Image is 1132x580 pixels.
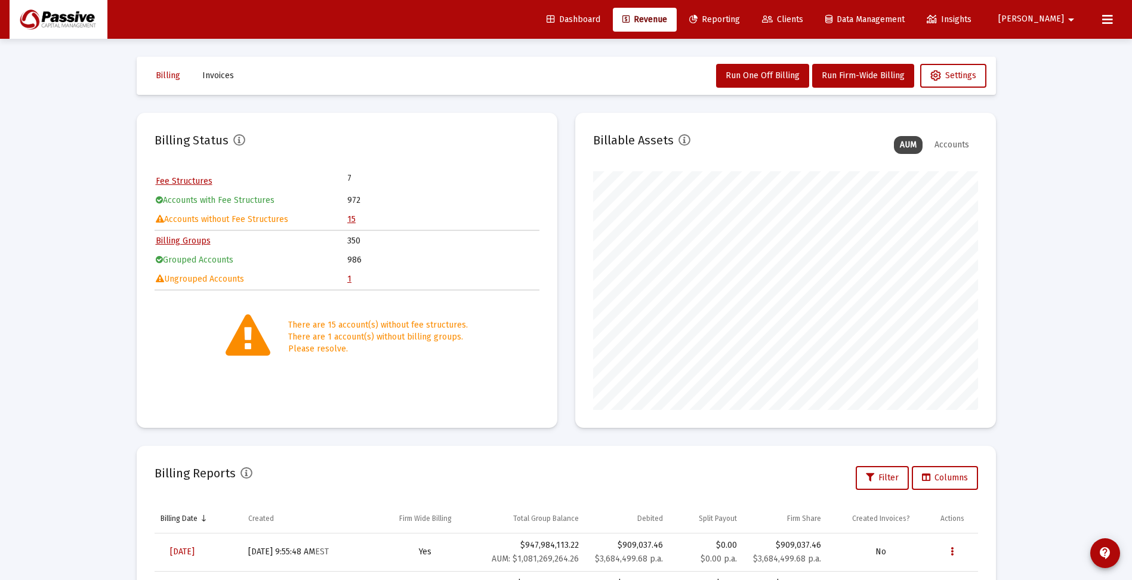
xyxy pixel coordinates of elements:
[743,504,828,533] td: Column Firm Share
[161,540,204,564] a: [DATE]
[513,514,579,523] div: Total Group Balance
[675,539,736,565] div: $0.00
[585,504,670,533] td: Column Debited
[920,64,986,88] button: Settings
[934,504,978,533] td: Column Actions
[752,8,813,32] a: Clients
[170,547,195,557] span: [DATE]
[347,274,351,284] a: 1
[637,514,663,523] div: Debited
[689,14,740,24] span: Reporting
[827,504,934,533] td: Column Created Invoices?
[912,466,978,490] button: Columns
[852,514,910,523] div: Created Invoices?
[288,343,468,355] div: Please resolve.
[484,539,579,565] div: $947,984,113.22
[155,504,242,533] td: Column Billing Date
[315,547,329,557] small: EST
[347,232,538,250] td: 350
[248,514,274,523] div: Created
[787,514,821,523] div: Firm Share
[193,64,243,88] button: Invoices
[701,554,737,564] small: $0.00 p.a.
[812,64,914,88] button: Run Firm-Wide Billing
[929,136,975,154] div: Accounts
[816,8,914,32] a: Data Management
[379,546,472,558] div: Yes
[753,554,821,564] small: $3,684,499.68 p.a.
[917,8,981,32] a: Insights
[146,64,190,88] button: Billing
[822,70,905,81] span: Run Firm-Wide Billing
[613,8,677,32] a: Revenue
[156,176,212,186] a: Fee Structures
[930,70,976,81] span: Settings
[1064,8,1078,32] mat-icon: arrow_drop_down
[399,514,452,523] div: Firm Wide Billing
[762,14,803,24] span: Clients
[726,70,800,81] span: Run One Off Billing
[984,7,1093,31] button: [PERSON_NAME]
[866,473,899,483] span: Filter
[347,251,538,269] td: 986
[856,466,909,490] button: Filter
[537,8,610,32] a: Dashboard
[202,70,234,81] span: Invoices
[18,8,98,32] img: Dashboard
[749,539,822,551] div: $909,037.46
[591,539,664,551] div: $909,037.46
[1098,546,1112,560] mat-icon: contact_support
[347,192,538,209] td: 972
[156,251,347,269] td: Grouped Accounts
[155,464,236,483] h2: Billing Reports
[825,14,905,24] span: Data Management
[595,554,663,564] small: $3,684,499.68 p.a.
[156,70,180,81] span: Billing
[288,319,468,331] div: There are 15 account(s) without fee structures.
[716,64,809,88] button: Run One Off Billing
[155,131,229,150] h2: Billing Status
[922,473,968,483] span: Columns
[492,554,579,564] small: AUM: $1,081,269,264.26
[699,514,737,523] div: Split Payout
[998,14,1064,24] span: [PERSON_NAME]
[156,211,347,229] td: Accounts without Fee Structures
[373,504,478,533] td: Column Firm Wide Billing
[894,136,923,154] div: AUM
[347,172,443,184] td: 7
[669,504,742,533] td: Column Split Payout
[680,8,749,32] a: Reporting
[242,504,373,533] td: Column Created
[288,331,468,343] div: There are 1 account(s) without billing groups.
[248,546,367,558] div: [DATE] 9:55:48 AM
[347,214,356,224] a: 15
[478,504,585,533] td: Column Total Group Balance
[833,546,928,558] div: No
[156,270,347,288] td: Ungrouped Accounts
[547,14,600,24] span: Dashboard
[156,192,347,209] td: Accounts with Fee Structures
[940,514,964,523] div: Actions
[622,14,667,24] span: Revenue
[161,514,198,523] div: Billing Date
[156,236,211,246] a: Billing Groups
[927,14,971,24] span: Insights
[593,131,674,150] h2: Billable Assets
